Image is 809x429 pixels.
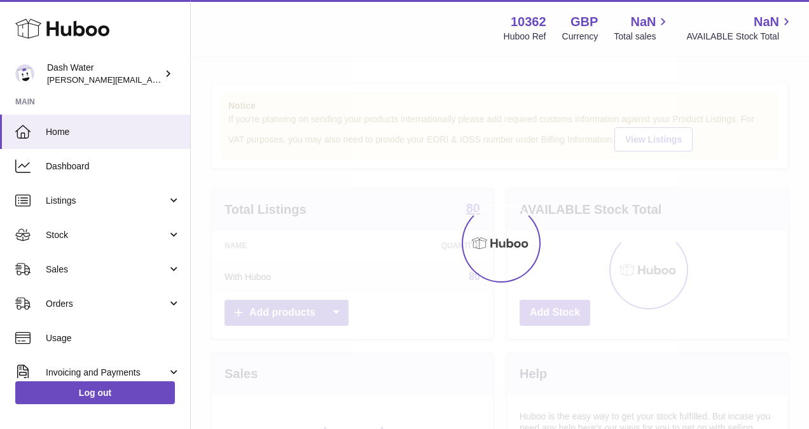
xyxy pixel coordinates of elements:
span: NaN [754,13,779,31]
span: [PERSON_NAME][EMAIL_ADDRESS][DOMAIN_NAME] [47,74,255,85]
span: Dashboard [46,160,181,172]
span: Listings [46,195,167,207]
img: james@dash-water.com [15,64,34,83]
div: Currency [562,31,598,43]
div: Dash Water [47,62,162,86]
span: Home [46,126,181,138]
span: NaN [630,13,656,31]
a: NaN Total sales [614,13,670,43]
span: Invoicing and Payments [46,367,167,379]
strong: 10362 [511,13,546,31]
span: Orders [46,298,167,310]
span: Sales [46,264,167,276]
span: AVAILABLE Stock Total [686,31,794,43]
span: Usage [46,332,181,344]
a: NaN AVAILABLE Stock Total [686,13,794,43]
span: Stock [46,229,167,241]
span: Total sales [614,31,670,43]
div: Huboo Ref [504,31,546,43]
strong: GBP [570,13,598,31]
a: Log out [15,381,175,404]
